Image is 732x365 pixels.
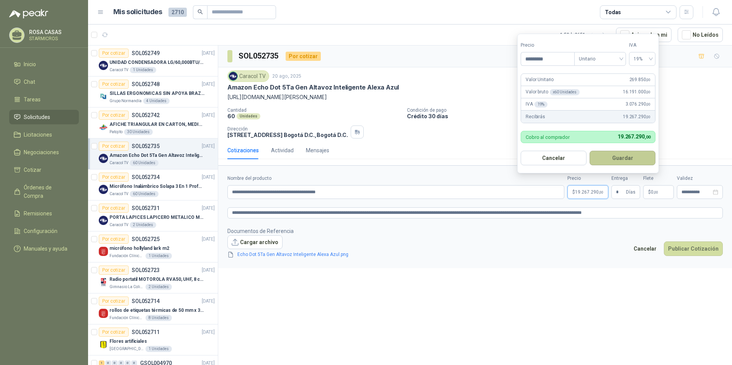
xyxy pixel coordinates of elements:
span: Configuración [24,227,57,235]
div: Unidades [237,113,260,119]
a: Chat [9,75,79,89]
p: Caracol TV [109,67,128,73]
p: $19.267.290,00 [567,185,608,199]
p: Amazon Echo Dot 5Ta Gen Altavoz Inteligente Alexa Azul [227,83,399,91]
a: Configuración [9,224,79,238]
p: SOL052749 [132,51,160,56]
span: 3.076.290 [626,101,650,108]
p: Micrófono Inalámbrico Solapa 3 En 1 Profesional F11-2 X2 [109,183,205,190]
span: 19.267.290 [623,113,650,121]
img: Company Logo [99,92,108,101]
span: 2710 [168,8,187,17]
div: 19 % [534,101,548,108]
a: Negociaciones [9,145,79,160]
a: Por cotizarSOL052714[DATE] Company Logorollos de etiquetas térmicas de 50 mm x 30 mmFundación Clí... [88,293,218,324]
div: Por cotizar [99,173,129,182]
p: Gimnasio La Colina [109,284,144,290]
p: [DATE] [202,112,215,119]
p: SOL052725 [132,236,160,242]
div: 4 Unidades [143,98,170,104]
p: Radio portatil MOTOROLA RVA50, UHF, 8 canales, 500MW [109,276,205,283]
span: $ [648,190,651,194]
p: AFICHE TRIANGULAR EN CARTON, MEDIDAS 30 CM X 45 CM [109,121,205,128]
p: SOL052748 [132,81,160,87]
a: Cotizar [9,163,79,177]
span: 0 [651,190,658,194]
p: [DATE] [202,329,215,336]
div: 2 Unidades [130,222,156,228]
div: Por cotizar [99,328,129,337]
label: Flete [643,175,674,182]
a: Licitaciones [9,127,79,142]
div: 60 Unidades [130,191,158,197]
div: Por cotizar [99,111,129,120]
span: Solicitudes [24,113,50,121]
div: 8 Unidades [145,315,172,321]
a: Por cotizarSOL052723[DATE] Company LogoRadio portatil MOTOROLA RVA50, UHF, 8 canales, 500MWGimnas... [88,262,218,293]
span: Manuales y ayuda [24,244,67,253]
div: 30 Unidades [124,129,153,135]
p: Fundación Clínica Shaio [109,253,144,259]
p: [GEOGRAPHIC_DATA] [109,346,144,352]
p: [DATE] [202,298,215,305]
button: Cancelar [521,151,587,165]
p: ROSA CASAS [29,29,77,35]
span: ,00 [646,78,651,82]
label: Validez [677,175,723,182]
p: 20 ago, 2025 [272,73,301,80]
a: Por cotizarSOL052749[DATE] Company LogoUNIDAD CONDENSADORA LG/60,000BTU/220V/R410A: ICaracol TV1 ... [88,46,218,77]
p: rollos de etiquetas térmicas de 50 mm x 30 mm [109,307,205,314]
p: 60 [227,113,235,119]
p: [DATE] [202,236,215,243]
p: [STREET_ADDRESS] Bogotá D.C. , Bogotá D.C. [227,132,348,138]
div: Mensajes [306,146,329,155]
span: ,00 [646,102,651,106]
span: Unitario [579,53,621,65]
p: UNIDAD CONDENSADORA LG/60,000BTU/220V/R410A: I [109,59,205,66]
img: Company Logo [99,278,108,287]
label: Nombre del producto [227,175,564,182]
img: Company Logo [99,185,108,194]
img: Company Logo [99,216,108,225]
div: 1 Unidades [130,67,156,73]
p: Crédito 30 días [407,113,729,119]
span: Tareas [24,95,41,104]
a: Por cotizarSOL052734[DATE] Company LogoMicrófono Inalámbrico Solapa 3 En 1 Profesional F11-2 X2Ca... [88,169,218,200]
button: Cargar archivo [227,235,283,249]
img: Logo peakr [9,9,48,18]
span: search [198,9,203,15]
p: SOL052734 [132,174,160,180]
span: Negociaciones [24,148,59,156]
a: Remisiones [9,206,79,221]
div: x 60 Unidades [550,89,580,95]
span: Órdenes de Compra [24,183,72,200]
p: Patojito [109,129,123,135]
a: Echo Dot 5Ta Gen Altavoz Inteligente Alexa Azul.png [234,251,351,258]
p: SILLAS ERGONOMICAS SIN APOYA BRAZOS [109,90,205,97]
div: Por cotizar [99,142,129,151]
label: Entrega [611,175,640,182]
p: Valor Unitario [526,76,554,83]
img: Company Logo [99,154,108,163]
span: Cotizar [24,166,41,174]
div: 60 Unidades [130,160,158,166]
p: PORTA LAPICES LAPICERO METALICO MALLA. IGUALES A LOS DEL LIK ADJUNTO [109,214,205,221]
span: ,00 [599,190,603,194]
a: Por cotizarSOL052748[DATE] Company LogoSILLAS ERGONOMICAS SIN APOYA BRAZOSGrupo Normandía4 Unidades [88,77,218,108]
span: Chat [24,78,35,86]
label: IVA [629,42,655,49]
a: Inicio [9,57,79,72]
span: ,00 [646,115,651,119]
span: Licitaciones [24,130,52,139]
p: [DATE] [202,267,215,274]
a: Por cotizarSOL052711[DATE] Company LogoFlores artificiales[GEOGRAPHIC_DATA]1 Unidades [88,324,218,355]
div: 2 Unidades [145,284,172,290]
p: Cobro al comprador [526,135,570,140]
p: $ 0,00 [643,185,674,199]
h1: Mis solicitudes [113,7,162,18]
div: Todas [605,8,621,16]
p: Amazon Echo Dot 5Ta Gen Altavoz Inteligente Alexa Azul [109,152,205,159]
button: Guardar [590,151,655,165]
span: Inicio [24,60,36,68]
p: [DATE] [202,81,215,88]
